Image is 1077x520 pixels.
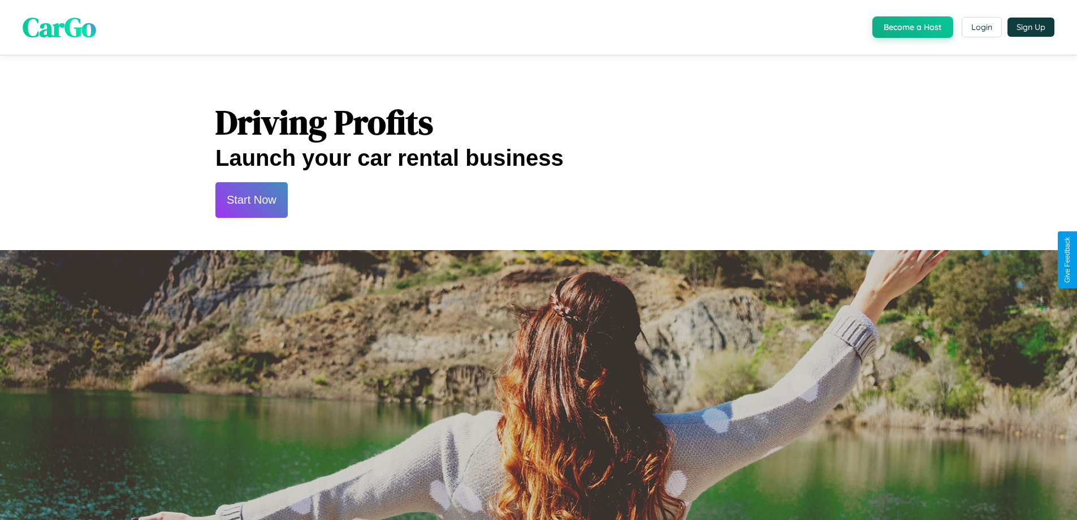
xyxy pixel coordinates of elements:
button: Sign Up [1007,18,1054,37]
button: Start Now [215,182,288,218]
h1: Driving Profits [215,99,862,145]
button: Login [962,17,1002,37]
div: Give Feedback [1063,237,1071,283]
span: CarGo [23,8,96,46]
h2: Launch your car rental business [215,145,862,171]
button: Become a Host [872,16,953,38]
